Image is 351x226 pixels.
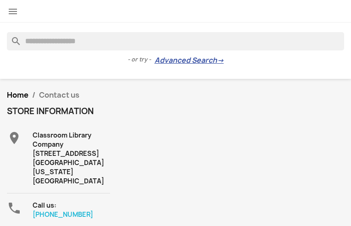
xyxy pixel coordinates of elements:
a: Home [7,90,28,100]
a: [PHONE_NUMBER] [33,210,93,219]
a: Advanced Search→ [155,56,224,65]
h4: Store information [7,107,110,116]
i:  [7,6,18,17]
div: Classroom Library Company [STREET_ADDRESS] [GEOGRAPHIC_DATA][US_STATE] [GEOGRAPHIC_DATA] [33,131,110,186]
i: search [7,32,18,43]
span: Contact us [39,90,79,100]
input: Search [7,32,344,50]
span: - or try - [128,55,155,64]
span: → [217,56,224,65]
i:  [7,201,22,215]
i:  [7,131,22,145]
div: Call us: [33,201,110,219]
